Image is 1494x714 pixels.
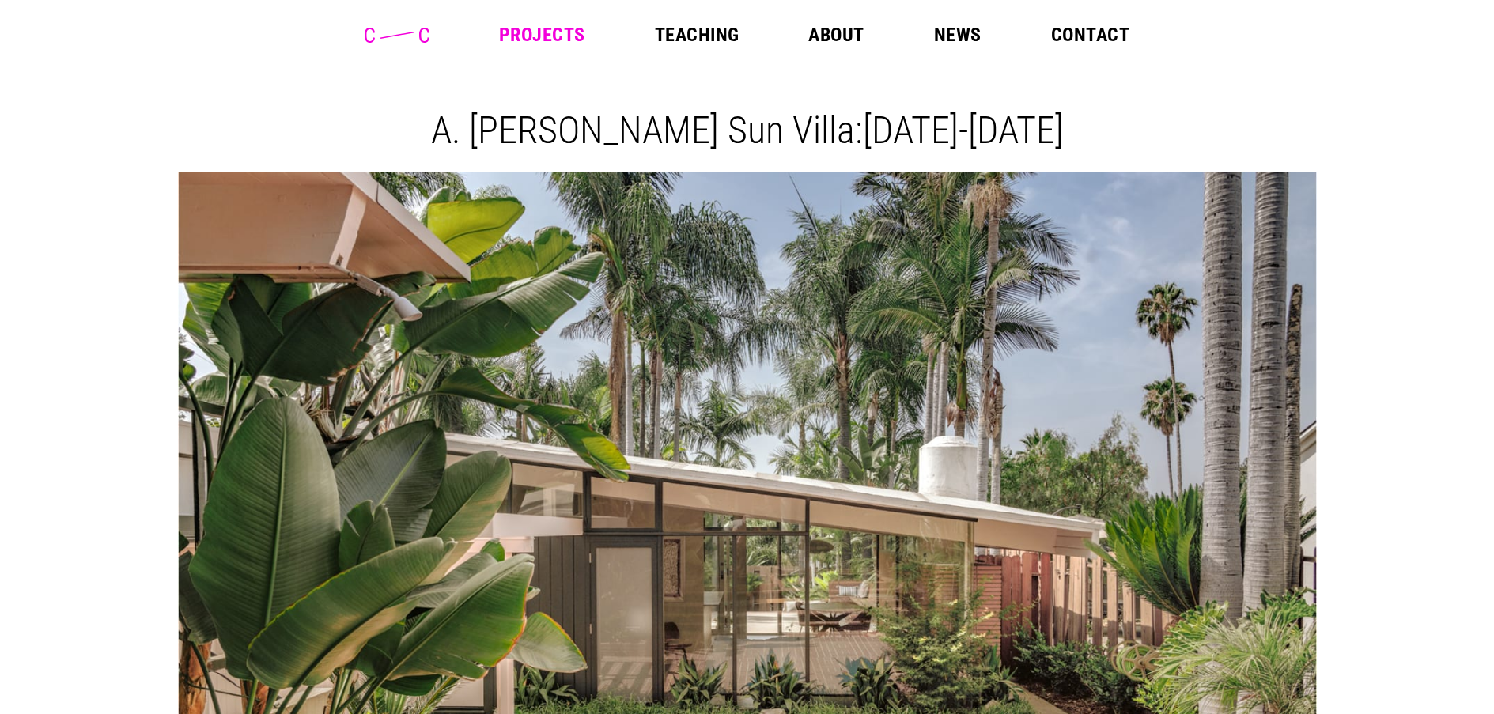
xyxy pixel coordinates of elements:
a: Projects [499,25,585,44]
a: Contact [1051,25,1129,44]
h1: A. [PERSON_NAME] Sun Villa:[DATE]-[DATE] [191,108,1304,153]
nav: Main Menu [499,25,1129,44]
a: News [934,25,982,44]
a: About [808,25,864,44]
a: Teaching [655,25,739,44]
